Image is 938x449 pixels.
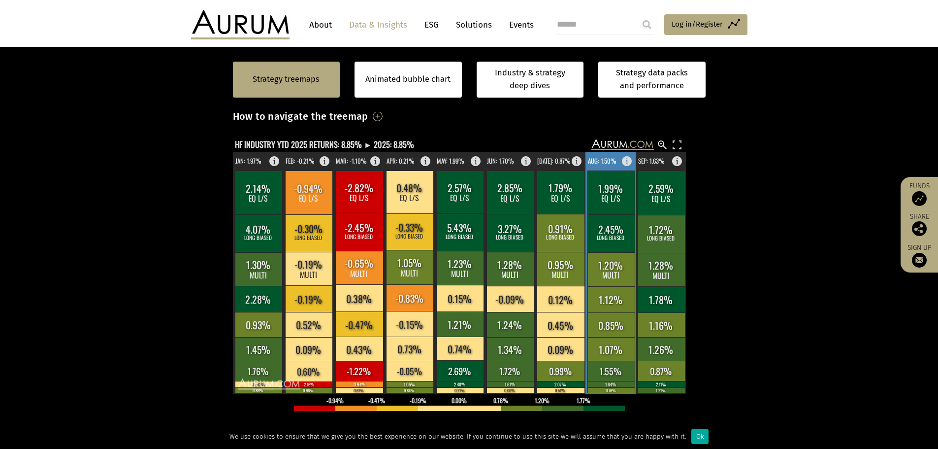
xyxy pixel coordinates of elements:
[912,191,927,206] img: Access Funds
[906,243,933,268] a: Sign up
[253,73,320,86] a: Strategy treemaps
[233,108,368,125] h3: How to navigate the treemap
[365,73,451,86] a: Animated bubble chart
[420,16,444,34] a: ESG
[664,14,747,35] a: Log in/Register
[691,429,709,444] div: Ok
[451,16,497,34] a: Solutions
[504,16,534,34] a: Events
[912,253,927,268] img: Sign up to our newsletter
[906,213,933,236] div: Share
[304,16,337,34] a: About
[344,16,412,34] a: Data & Insights
[191,10,290,39] img: Aurum
[906,182,933,206] a: Funds
[477,62,584,98] a: Industry & strategy deep dives
[598,62,706,98] a: Strategy data packs and performance
[637,15,657,35] input: Submit
[912,221,927,236] img: Share this post
[672,18,723,30] span: Log in/Register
